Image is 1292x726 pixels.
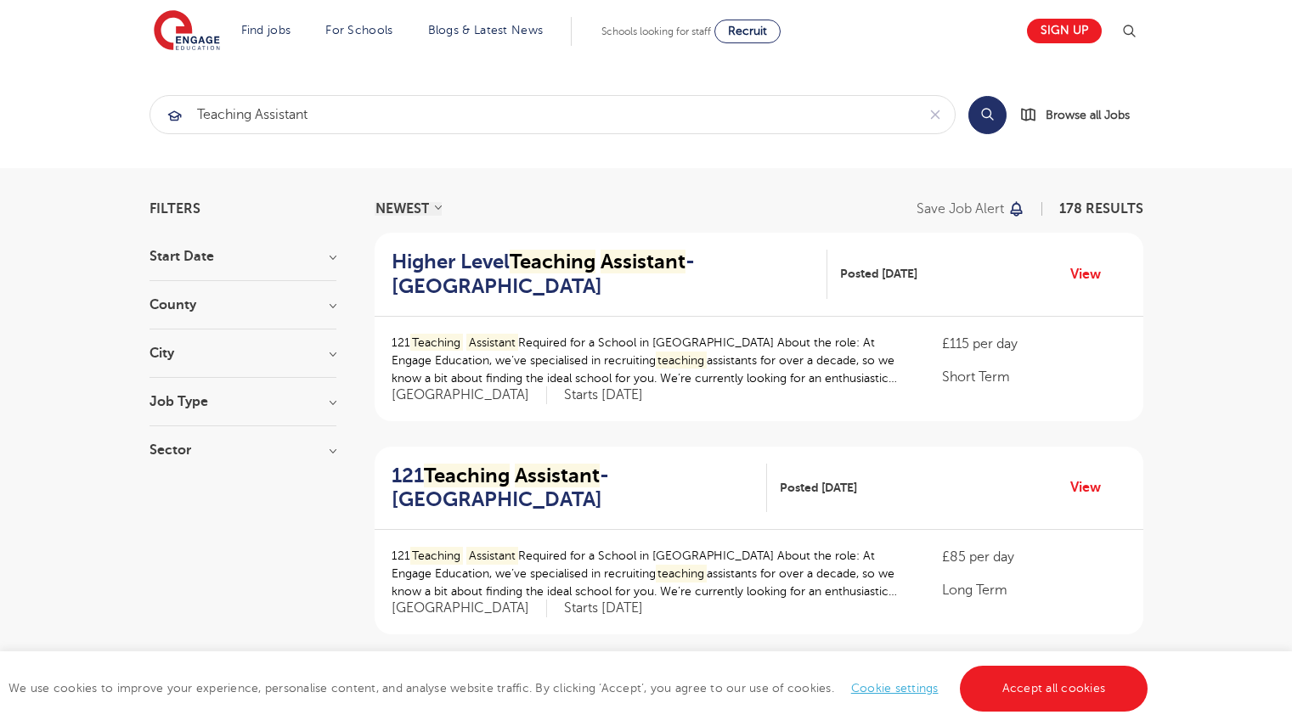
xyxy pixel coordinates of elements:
a: 121Teaching Assistant- [GEOGRAPHIC_DATA] [392,464,767,513]
p: Save job alert [917,202,1004,216]
h3: Start Date [150,250,336,263]
a: Browse all Jobs [1020,105,1143,125]
h2: Higher Level - [GEOGRAPHIC_DATA] [392,250,814,299]
p: £85 per day [942,547,1126,567]
a: Sign up [1027,19,1102,43]
mark: Teaching [410,547,464,565]
h3: County [150,298,336,312]
span: 178 RESULTS [1059,201,1143,217]
a: Recruit [714,20,781,43]
span: Recruit [728,25,767,37]
h3: Job Type [150,395,336,408]
button: Save job alert [917,202,1026,216]
a: For Schools [325,24,392,37]
span: Posted [DATE] [840,265,917,283]
p: 121 Required for a School in [GEOGRAPHIC_DATA] About the role: At Engage Education, we’ve special... [392,547,909,600]
a: Higher LevelTeaching Assistant- [GEOGRAPHIC_DATA] [392,250,827,299]
mark: Assistant [466,334,518,352]
button: Clear [916,96,955,133]
mark: teaching [656,352,708,369]
img: Engage Education [154,10,220,53]
mark: Teaching [510,250,595,273]
span: [GEOGRAPHIC_DATA] [392,386,547,404]
p: Starts [DATE] [564,599,643,617]
a: Accept all cookies [960,666,1148,712]
p: £115 per day [942,334,1126,354]
mark: Teaching [424,464,510,487]
span: Filters [150,202,200,216]
input: Submit [150,96,916,133]
span: We use cookies to improve your experience, personalise content, and analyse website traffic. By c... [8,682,1152,695]
a: Cookie settings [851,682,939,695]
p: 121 Required for a School in [GEOGRAPHIC_DATA] About the role: At Engage Education, we’ve special... [392,334,909,387]
a: Find jobs [241,24,291,37]
h3: City [150,346,336,360]
a: View [1070,476,1114,498]
mark: Assistant [515,464,600,487]
p: Short Term [942,367,1126,387]
div: Submit [150,95,956,134]
button: Search [968,96,1007,134]
span: Posted [DATE] [780,479,857,497]
span: [GEOGRAPHIC_DATA] [392,599,547,617]
h2: 121 - [GEOGRAPHIC_DATA] [392,464,753,513]
mark: Assistant [466,547,518,565]
p: Starts [DATE] [564,386,643,404]
a: Blogs & Latest News [428,24,544,37]
mark: teaching [656,565,708,582]
a: View [1070,263,1114,285]
span: Browse all Jobs [1046,105,1130,125]
mark: Assistant [601,250,685,273]
h3: Sector [150,443,336,457]
mark: Teaching [410,334,464,352]
span: Schools looking for staff [601,25,711,37]
p: Long Term [942,580,1126,600]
